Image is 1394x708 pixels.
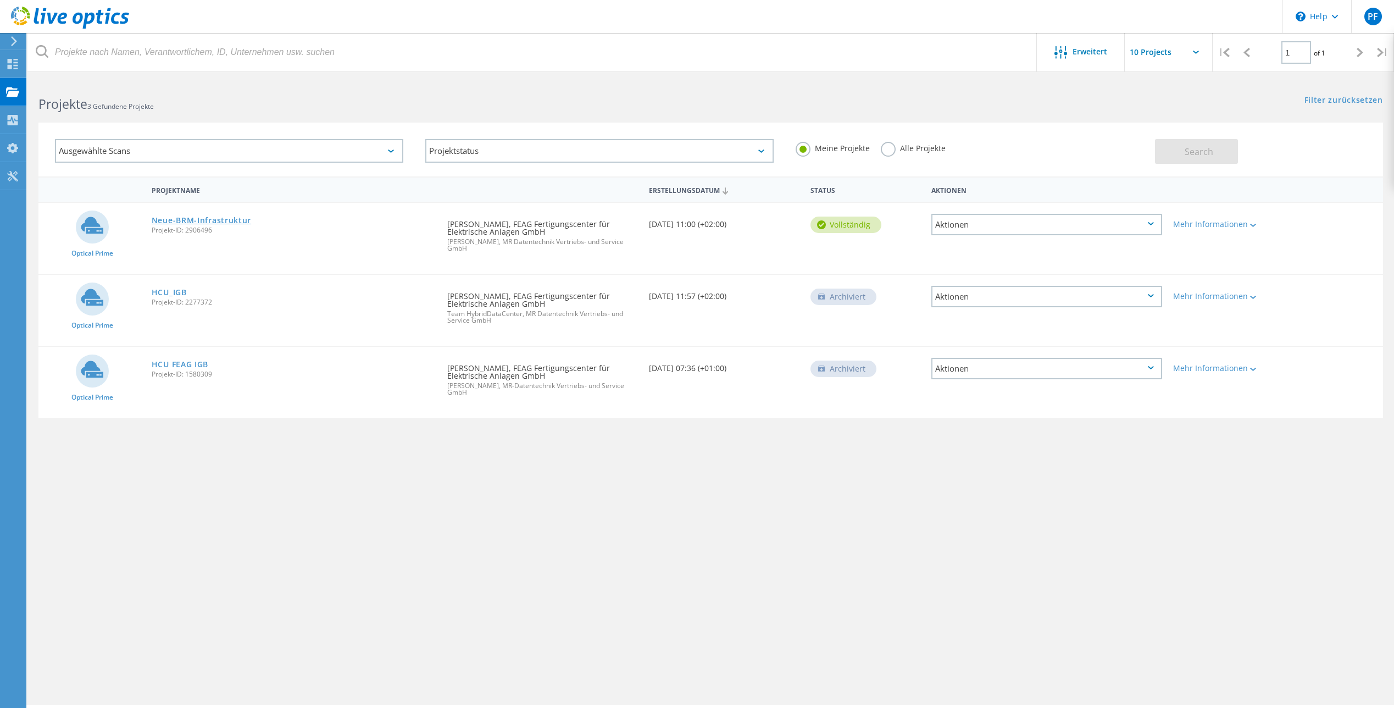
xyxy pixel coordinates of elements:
input: Projekte nach Namen, Verantwortlichem, ID, Unternehmen usw. suchen [27,33,1037,71]
span: of 1 [1314,48,1325,58]
span: Projekt-ID: 2906496 [152,227,436,234]
span: Optical Prime [71,250,113,257]
div: Archiviert [810,361,876,377]
div: Mehr Informationen [1173,292,1270,300]
button: Search [1155,139,1238,164]
a: HCU_IGB [152,289,187,296]
div: Aktionen [926,179,1168,200]
div: Aktionen [931,214,1162,235]
div: Erstellungsdatum [643,179,805,200]
div: Projektname [146,179,442,200]
a: Filter zurücksetzen [1304,96,1383,106]
div: Status [805,179,926,200]
span: Projekt-ID: 1580309 [152,371,436,378]
div: [PERSON_NAME], FEAG Fertigungscenter für Elektrische Anlagen GmbH [442,347,643,407]
div: | [1213,33,1235,72]
div: Aktionen [931,358,1162,379]
span: Search [1185,146,1213,158]
div: [DATE] 11:00 (+02:00) [643,203,805,239]
div: Aktionen [931,286,1162,307]
div: [PERSON_NAME], FEAG Fertigungscenter für Elektrische Anlagen GmbH [442,275,643,335]
div: [DATE] 11:57 (+02:00) [643,275,805,311]
div: vollständig [810,217,881,233]
div: | [1371,33,1394,72]
div: [DATE] 07:36 (+01:00) [643,347,805,383]
span: 3 Gefundene Projekte [87,102,154,111]
span: Erweitert [1073,48,1107,56]
a: Live Optics Dashboard [11,23,129,31]
span: PF [1368,12,1378,21]
span: Projekt-ID: 2277372 [152,299,436,306]
a: Neue-BRM-Infrastruktur [152,217,251,224]
label: Meine Projekte [796,142,870,152]
div: Projektstatus [425,139,774,163]
div: [PERSON_NAME], FEAG Fertigungscenter für Elektrische Anlagen GmbH [442,203,643,263]
div: Mehr Informationen [1173,220,1270,228]
a: HCU FEAG IGB [152,361,208,368]
div: Mehr Informationen [1173,364,1270,372]
div: Archiviert [810,289,876,305]
div: Ausgewählte Scans [55,139,403,163]
span: Team HybridDataCenter, MR Datentechnik Vertriebs- und Service GmbH [447,311,638,324]
label: Alle Projekte [881,142,946,152]
b: Projekte [38,95,87,113]
svg: \n [1296,12,1306,21]
span: Optical Prime [71,322,113,329]
span: Optical Prime [71,394,113,401]
span: [PERSON_NAME], MR Datentechnik Vertriebs- und Service GmbH [447,239,638,252]
span: [PERSON_NAME], MR-Datentechnik Vertriebs- und Service GmbH [447,383,638,396]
